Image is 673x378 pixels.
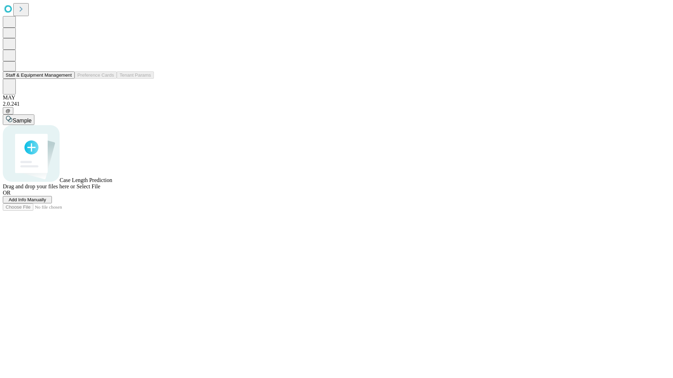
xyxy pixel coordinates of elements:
span: Sample [13,118,32,124]
span: Drag and drop your files here or [3,183,75,189]
span: Select File [76,183,100,189]
span: Add Info Manually [9,197,46,202]
span: OR [3,190,11,196]
span: @ [6,108,11,113]
button: Sample [3,114,34,125]
button: @ [3,107,13,114]
div: MAY [3,94,670,101]
button: Tenant Params [117,71,154,79]
button: Preference Cards [75,71,117,79]
button: Add Info Manually [3,196,52,203]
div: 2.0.241 [3,101,670,107]
span: Case Length Prediction [60,177,112,183]
button: Staff & Equipment Management [3,71,75,79]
